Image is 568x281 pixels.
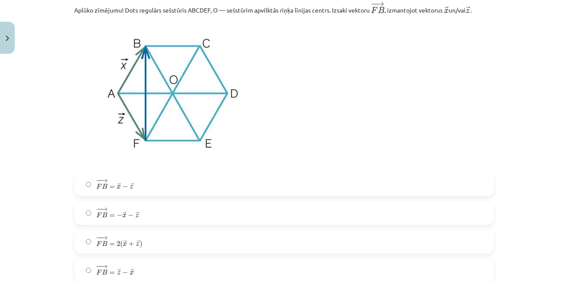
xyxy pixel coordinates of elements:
span: x [130,271,134,275]
span: x [117,185,121,189]
span: B [378,7,384,13]
span: − [98,208,99,212]
span: → [117,269,121,274]
span: → [101,208,108,212]
span: ) [140,240,142,248]
span: F [96,212,102,218]
span: z [130,185,133,189]
span: B [102,183,107,189]
span: → [117,183,121,188]
span: = [109,243,115,245]
span: z [135,214,139,218]
span: → [130,269,134,274]
span: − [371,1,377,6]
span: − [98,179,99,183]
span: − [122,270,128,275]
span: 2 [117,241,120,246]
span: → [123,212,126,217]
span: F [371,7,378,13]
span: B [102,240,107,246]
span: − [96,265,102,269]
span: z [136,242,139,246]
span: x [444,9,449,13]
img: icon-close-lesson-0947bae3869378f0d4975bcd49f059093ad1ed9edebbc8119c70593378902aed.svg [6,36,9,41]
span: B [102,212,107,218]
span: B [102,269,107,275]
span: − [96,179,102,183]
span: − [96,208,102,212]
span: x [123,242,127,246]
span: − [122,184,128,190]
span: → [376,1,384,6]
span: z [117,271,121,275]
span: x [122,214,126,218]
span: → [101,265,108,269]
span: ( [120,240,123,248]
span: z [466,9,470,13]
span: − [98,236,99,240]
span: = [109,272,115,274]
p: Aplūko zīmējumu! Dots regulārs sešstūris ABCDEF, O — sešstūrim apvilktās riņķa līnijas centrs. Iz... [75,1,494,15]
span: → [136,212,139,217]
span: − [96,236,102,240]
span: − [128,213,134,218]
span: → [136,240,140,245]
span: → [101,179,108,183]
span: F [96,241,102,246]
span: → [101,236,108,240]
span: − [373,1,374,6]
span: − [117,213,122,218]
span: − [98,265,99,269]
span: → [130,183,134,188]
span: → [444,7,449,13]
span: → [466,7,470,13]
span: + [128,241,134,246]
span: F [96,184,102,189]
span: = [109,215,115,217]
span: = [109,186,115,189]
span: → [123,240,127,245]
span: F [96,270,102,275]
